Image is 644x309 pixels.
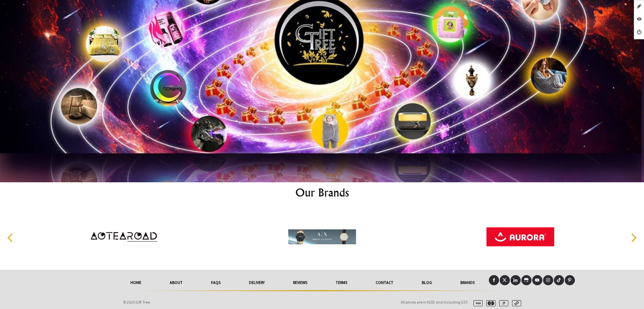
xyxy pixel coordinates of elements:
[554,275,564,285] a: Tiktok
[446,275,489,290] a: Brands
[235,275,279,290] a: delivery
[279,275,321,290] a: reviews
[471,300,483,306] img: visa.svg
[401,300,469,305] span: All prices are in NZD and including GST.
[361,275,408,290] a: Contact
[116,275,155,290] a: HOME
[509,300,521,306] img: afterpay.svg
[489,275,499,285] a: Facebook
[197,275,235,290] a: FAQs
[532,275,542,285] a: Youtube
[288,211,356,262] img: Armani Exchange
[90,211,158,262] img: Aotearoad
[496,300,508,306] img: paypal.svg
[483,300,496,306] img: mastercard.svg
[543,275,553,285] a: Instagram
[123,300,151,305] span: © 2025 Gift Tree.
[500,275,510,285] a: X (Twitter)
[486,211,554,262] img: Aurora World
[155,275,197,290] a: About
[3,230,18,245] button: Previous
[626,230,641,245] button: Next
[408,275,446,290] a: Blog
[565,275,575,285] a: Pinterest
[511,275,521,285] a: LinkedIn
[321,275,361,290] a: Terms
